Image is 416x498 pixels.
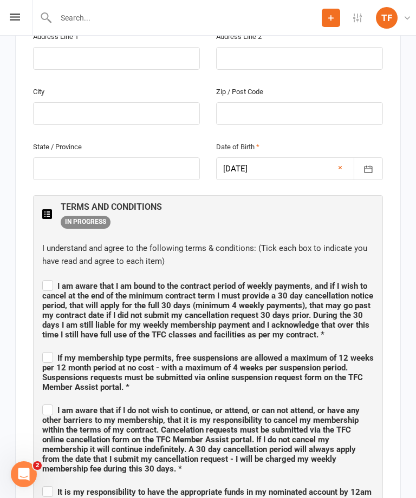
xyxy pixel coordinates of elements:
[33,87,44,98] label: City
[53,10,322,25] input: Search...
[33,461,42,470] span: 2
[42,406,360,474] span: I am aware that if I do not wish to continue, or attend, or can not attend, or have any other bar...
[61,202,162,212] h3: TERMS AND CONDITIONS
[42,281,373,340] span: I am aware that I am bound to the contract period of weekly payments, and if I wish to cancel at ...
[33,142,82,153] label: State / Province
[216,87,263,98] label: Zip / Post Code
[376,7,398,29] div: TF
[42,242,374,268] div: I understand and agree to the following terms & conditions: (Tick each box to indicate you have r...
[11,461,37,487] iframe: Intercom live chat
[42,353,374,392] span: If my membership type permits, free suspensions are allowed a maximum of 12 weeks per 12 month pe...
[216,31,262,43] label: Address Line 2
[216,142,259,153] label: Date of Birth
[61,216,110,229] span: IN PROGRESS
[33,31,79,43] label: Address Line 1
[338,161,342,174] a: ×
